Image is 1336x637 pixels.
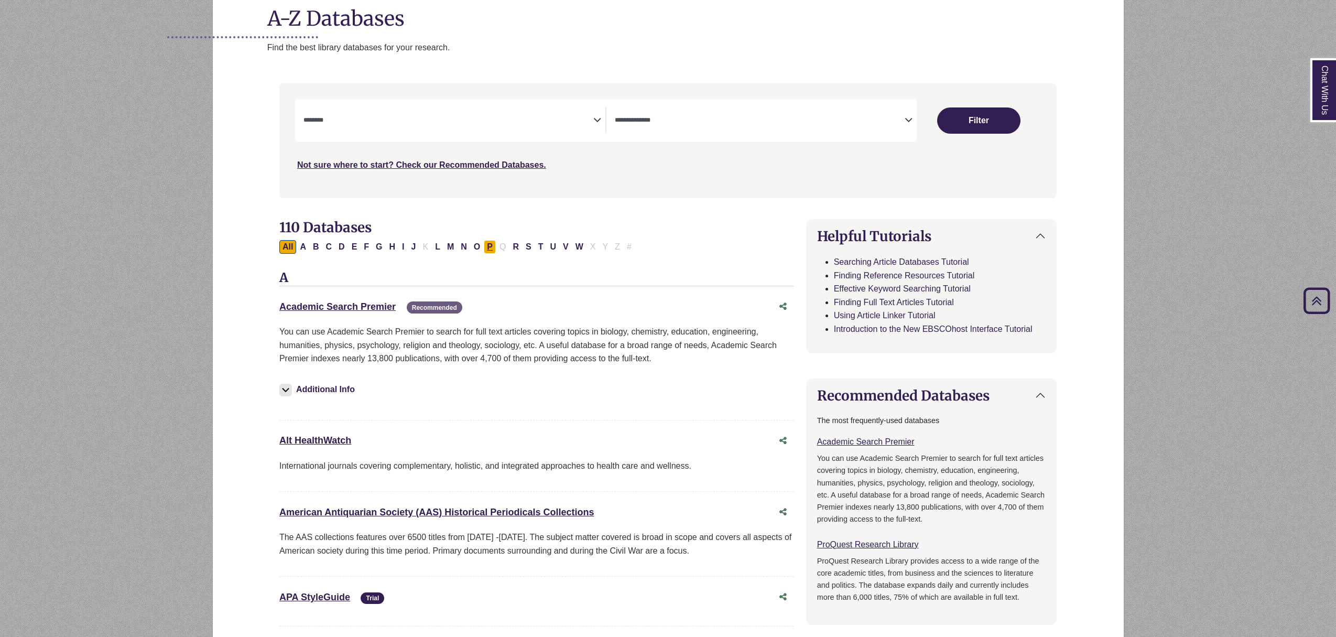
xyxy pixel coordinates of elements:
button: Share this database [773,297,794,317]
button: All [279,240,296,254]
button: Filter Results E [349,240,361,254]
button: Filter Results A [297,240,309,254]
h3: A [279,271,794,286]
span: Trial [361,592,384,604]
a: Academic Search Premier [817,437,915,446]
a: Finding Full Text Articles Tutorial [834,298,954,307]
button: Share this database [773,587,794,607]
a: Effective Keyword Searching Tutorial [834,284,971,293]
button: Share this database [773,502,794,522]
button: Filter Results L [432,240,443,254]
p: ProQuest Research Library provides access to a wide range of the core academic titles, from busin... [817,555,1046,603]
span: 110 Databases [279,219,372,236]
button: Filter Results F [361,240,372,254]
textarea: Search [303,117,593,125]
button: Filter Results T [535,240,547,254]
button: Filter Results M [444,240,457,254]
p: Find the best library databases for your research. [267,41,1124,55]
button: Filter Results V [560,240,572,254]
button: Filter Results G [373,240,385,254]
button: Filter Results I [399,240,407,254]
button: Filter Results R [509,240,522,254]
button: Filter Results J [408,240,419,254]
p: International journals covering complementary, holistic, and integrated approaches to health care... [279,459,794,473]
button: Filter Results C [323,240,335,254]
a: Searching Article Databases Tutorial [834,257,969,266]
button: Filter Results H [386,240,399,254]
button: Submit for Search Results [937,107,1021,134]
button: Filter Results N [458,240,470,254]
a: Academic Search Premier [279,301,396,312]
p: The AAS collections features over 6500 titles from [DATE] -[DATE]. The subject matter covered is ... [279,531,794,557]
button: Filter Results O [471,240,483,254]
button: Filter Results P [484,240,496,254]
a: Alt HealthWatch [279,435,351,446]
a: Using Article Linker Tutorial [834,311,936,320]
a: American Antiquarian Society (AAS) Historical Periodicals Collections [279,507,594,517]
p: The most frequently-used databases [817,415,1046,427]
button: Share this database [773,431,794,451]
p: You can use Academic Search Premier to search for full text articles covering topics in biology, ... [279,325,794,365]
a: ProQuest Research Library [817,540,919,549]
div: Alpha-list to filter by first letter of database name [279,242,636,251]
button: Recommended Databases [807,379,1056,412]
button: Filter Results W [572,240,586,254]
a: Back to Top [1300,294,1333,308]
button: Filter Results D [335,240,348,254]
textarea: Search [615,117,905,125]
nav: Search filters [279,83,1057,198]
button: Filter Results U [547,240,559,254]
a: Not sure where to start? Check our Recommended Databases. [297,160,546,169]
span: Recommended [407,301,462,314]
button: Additional Info [279,382,358,397]
a: APA StyleGuide [279,592,350,602]
a: Introduction to the New EBSCOhost Interface Tutorial [834,325,1033,333]
p: You can use Academic Search Premier to search for full text articles covering topics in biology, ... [817,452,1046,525]
button: Helpful Tutorials [807,220,1056,253]
a: Finding Reference Resources Tutorial [834,271,975,280]
button: Filter Results S [523,240,535,254]
button: Filter Results B [310,240,322,254]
